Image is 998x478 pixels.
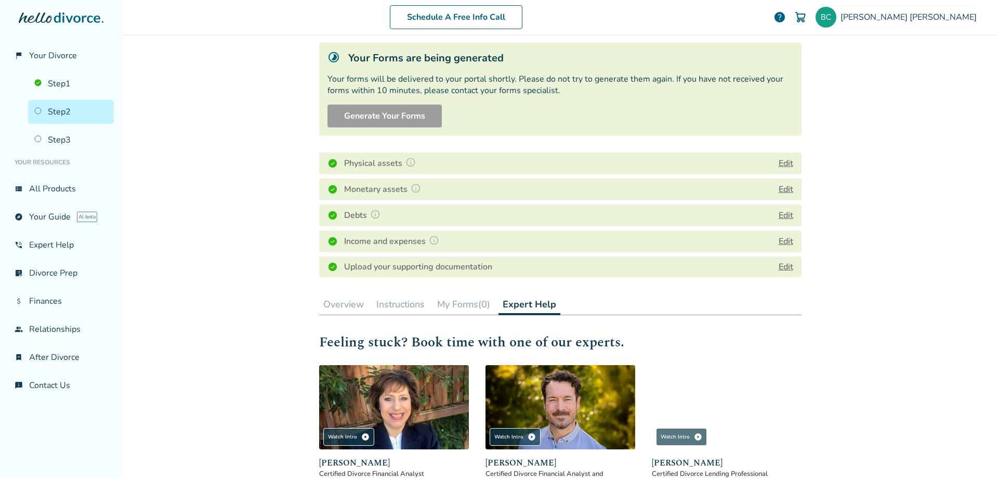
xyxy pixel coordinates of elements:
[28,72,114,96] a: Step1
[327,184,338,195] img: Completed
[327,158,338,169] img: Completed
[652,457,802,469] span: [PERSON_NAME]
[8,177,114,201] a: view_listAll Products
[8,317,114,341] a: groupRelationships
[15,325,23,333] span: group
[794,11,807,23] img: Cart
[773,11,786,23] a: help
[429,235,439,246] img: Question Mark
[8,44,114,68] a: flag_2Your Divorce
[8,373,114,397] a: chat_infoContact Us
[15,381,23,390] span: chat_info
[15,269,23,277] span: list_alt_check
[485,365,635,449] img: John Duffy
[319,457,469,469] span: [PERSON_NAME]
[319,332,802,353] h2: Feeling stuck? Book time with one of our experts.
[344,157,419,170] h4: Physical assets
[15,185,23,193] span: view_list
[8,152,114,173] li: Your Resources
[370,209,380,219] img: Question Mark
[841,11,981,23] span: [PERSON_NAME] [PERSON_NAME]
[327,210,338,221] img: Completed
[779,157,793,170] button: Edit
[29,50,77,61] span: Your Divorce
[8,205,114,229] a: exploreYour GuideAI beta
[15,51,23,60] span: flag_2
[816,7,836,28] img: Brad Correll
[344,261,492,273] h4: Upload your supporting documentation
[490,428,541,446] div: Watch Intro
[8,261,114,285] a: list_alt_checkDivorce Prep
[344,235,442,248] h4: Income and expenses
[327,105,442,127] button: Generate Your Forms
[433,294,494,315] button: My Forms(0)
[694,433,702,441] span: play_circle
[656,428,707,446] div: Watch Intro
[498,294,560,315] button: Expert Help
[946,428,998,478] iframe: Chat Widget
[319,294,368,315] button: Overview
[485,457,635,469] span: [PERSON_NAME]
[327,262,338,272] img: Completed
[372,294,429,315] button: Instructions
[15,213,23,221] span: explore
[15,297,23,305] span: attach_money
[528,433,536,441] span: play_circle
[28,100,114,124] a: Step2
[779,183,793,196] button: Edit
[348,51,504,65] h5: Your Forms are being generated
[405,157,416,167] img: Question Mark
[779,235,793,248] button: Edit
[327,236,338,247] img: Completed
[319,365,469,449] img: Sandra Giudici
[327,73,793,96] div: Your forms will be delivered to your portal shortly. Please do not try to generate them again. If...
[652,365,802,449] img: Tami Wollensak
[8,233,114,257] a: phone_in_talkExpert Help
[8,345,114,369] a: bookmark_checkAfter Divorce
[15,241,23,249] span: phone_in_talk
[28,128,114,152] a: Step3
[77,212,97,222] span: AI beta
[344,209,384,222] h4: Debts
[411,183,421,193] img: Question Mark
[323,428,374,446] div: Watch Intro
[15,353,23,361] span: bookmark_check
[779,261,793,273] a: Edit
[8,289,114,313] a: attach_moneyFinances
[344,183,424,196] h4: Monetary assets
[361,433,370,441] span: play_circle
[779,209,793,222] button: Edit
[390,5,522,29] a: Schedule A Free Info Call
